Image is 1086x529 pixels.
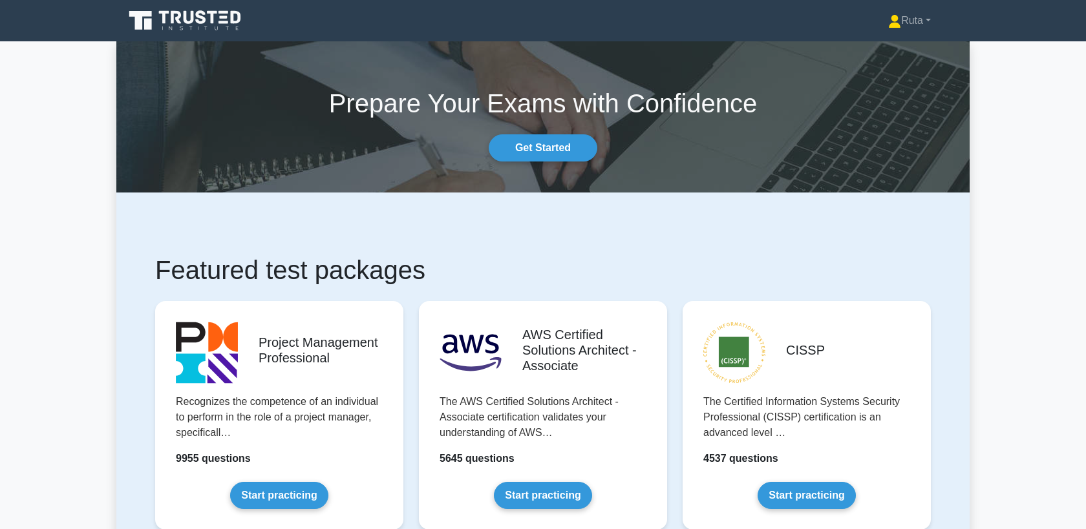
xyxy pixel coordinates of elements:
[489,134,597,161] a: Get Started
[758,482,855,509] a: Start practicing
[494,482,591,509] a: Start practicing
[230,482,328,509] a: Start practicing
[155,254,931,285] h1: Featured test packages
[857,8,962,34] a: Ruta
[116,88,970,119] h1: Prepare Your Exams with Confidence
